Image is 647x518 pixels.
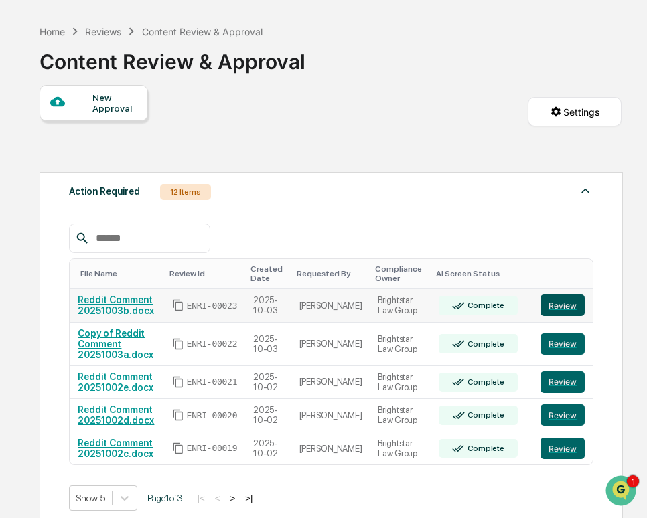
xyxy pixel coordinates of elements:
[375,264,425,283] div: Toggle SortBy
[291,399,370,432] td: [PERSON_NAME]
[245,432,291,465] td: 2025-10-02
[119,182,147,193] span: Sep 30
[187,300,238,311] span: ENRI-00023
[142,26,263,37] div: Content Review & Approval
[172,299,184,311] span: Copy Id
[370,323,431,366] td: Brightstar Law Group
[291,323,370,366] td: [PERSON_NAME]
[208,146,244,162] button: See all
[13,275,24,286] div: 🖐️
[40,26,65,37] div: Home
[193,493,208,504] button: |<
[111,182,116,193] span: •
[169,269,240,278] div: Toggle SortBy
[297,269,365,278] div: Toggle SortBy
[187,410,238,421] span: ENRI-00020
[40,39,305,74] div: Content Review & Approval
[291,432,370,465] td: [PERSON_NAME]
[226,493,239,504] button: >
[78,294,154,316] a: Reddit Comment 20251003b.docx
[13,300,24,311] div: 🔎
[241,493,257,504] button: >|
[250,264,285,283] div: Toggle SortBy
[291,289,370,323] td: [PERSON_NAME]
[465,300,504,310] div: Complete
[172,376,184,388] span: Copy Id
[291,366,370,400] td: [PERSON_NAME]
[78,371,153,393] a: Reddit Comment 20251002e.docx
[172,442,184,454] span: Copy Id
[119,218,146,229] span: [DATE]
[8,268,92,292] a: 🖐️Preclearance
[28,102,52,126] img: 8933085812038_c878075ebb4cc5468115_72.jpg
[60,116,184,126] div: We're available if you need us!
[187,377,238,387] span: ENRI-00021
[69,183,140,200] div: Action Required
[465,444,504,453] div: Complete
[27,183,38,193] img: 1746055101610-c473b297-6a78-478c-a979-82029cc54cd1
[370,399,431,432] td: Brightstar Law Group
[245,289,291,323] td: 2025-10-03
[211,493,224,504] button: <
[13,169,35,191] img: Jack Rasmussen
[13,205,35,227] img: Cece Ferraez
[97,275,108,286] div: 🗄️
[436,269,527,278] div: Toggle SortBy
[160,184,211,200] div: 12 Items
[42,182,109,193] span: [PERSON_NAME]
[111,218,116,229] span: •
[27,274,86,287] span: Preclearance
[187,339,238,349] span: ENRI-00022
[370,366,431,400] td: Brightstar Law Group
[13,28,244,50] p: How can we help?
[541,371,585,393] button: Review
[541,438,585,459] button: Review
[187,443,238,454] span: ENRI-00019
[92,268,171,292] a: 🗄️Attestations
[577,183,593,199] img: caret
[92,92,137,114] div: New Approval
[85,26,121,37] div: Reviews
[111,274,166,287] span: Attestations
[94,331,162,342] a: Powered byPylon
[228,106,244,122] button: Start new chat
[78,328,153,360] a: Copy of Reddit Comment 20251003a.docx
[27,299,84,313] span: Data Lookup
[370,289,431,323] td: Brightstar Law Group
[78,438,153,459] a: Reddit Comment 20251002c.docx
[80,269,158,278] div: Toggle SortBy
[172,409,184,421] span: Copy Id
[465,377,504,387] div: Complete
[604,474,640,510] iframe: Open customer support
[465,410,504,420] div: Complete
[78,404,154,426] a: Reddit Comment 20251002d.docx
[172,338,184,350] span: Copy Id
[13,102,38,126] img: 1746055101610-c473b297-6a78-478c-a979-82029cc54cd1
[528,97,622,126] button: Settings
[370,432,431,465] td: Brightstar Law Group
[541,294,585,316] button: Review
[245,366,291,400] td: 2025-10-02
[8,294,90,318] a: 🔎Data Lookup
[147,493,183,503] span: Page 1 of 3
[245,323,291,366] td: 2025-10-03
[541,404,585,426] button: Review
[541,333,585,355] button: Review
[543,269,587,278] div: Toggle SortBy
[245,399,291,432] td: 2025-10-02
[60,102,220,116] div: Start new chat
[13,149,90,159] div: Past conversations
[465,339,504,349] div: Complete
[42,218,109,229] span: [PERSON_NAME]
[133,332,162,342] span: Pylon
